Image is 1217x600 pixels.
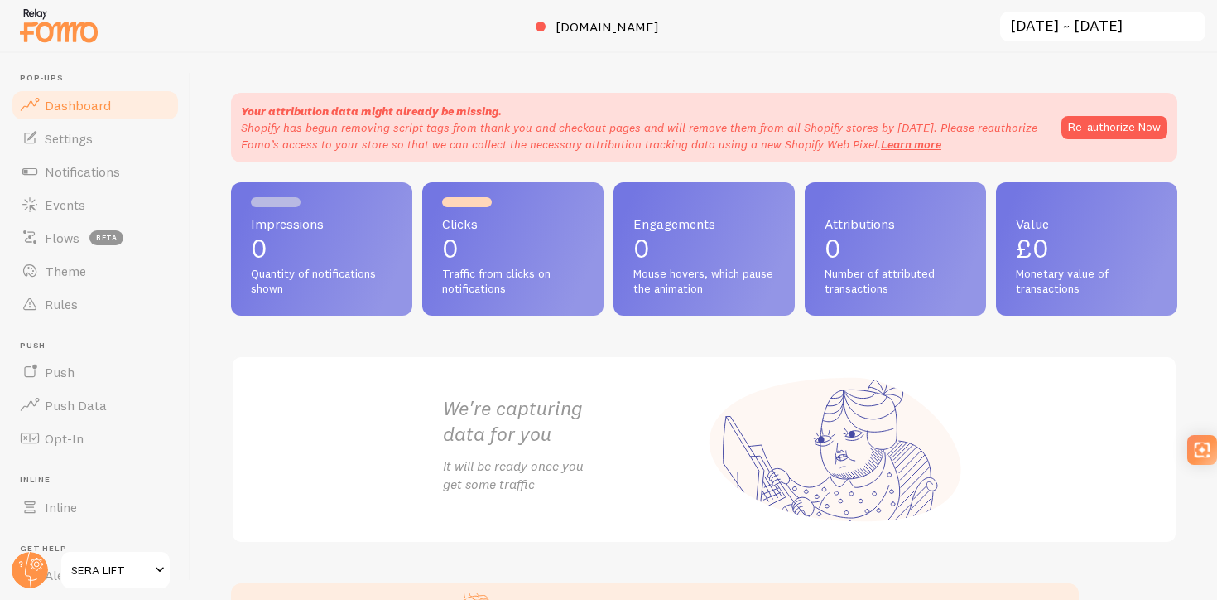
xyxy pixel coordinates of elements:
[45,499,77,515] span: Inline
[633,235,775,262] p: 0
[825,267,966,296] span: Number of attributed transactions
[10,122,180,155] a: Settings
[89,230,123,245] span: beta
[20,544,180,554] span: Get Help
[17,4,100,46] img: fomo-relay-logo-orange.svg
[251,235,392,262] p: 0
[10,356,180,389] a: Push
[1016,217,1157,230] span: Value
[10,221,180,254] a: Flows beta
[241,104,502,119] strong: Your attribution data might already be missing.
[881,137,941,152] a: Learn more
[45,163,120,180] span: Notifications
[45,196,85,213] span: Events
[1016,232,1049,264] span: £0
[1016,267,1157,296] span: Monetary value of transactions
[10,188,180,221] a: Events
[45,230,79,246] span: Flows
[1061,116,1167,139] button: Re-authorize Now
[10,288,180,321] a: Rules
[45,430,84,447] span: Opt-In
[825,235,966,262] p: 0
[10,254,180,288] a: Theme
[825,217,966,230] span: Attributions
[10,155,180,188] a: Notifications
[10,422,180,455] a: Opt-In
[20,73,180,84] span: Pop-ups
[71,560,150,580] span: SERA LIFT
[251,217,392,230] span: Impressions
[10,491,180,524] a: Inline
[10,389,180,422] a: Push Data
[442,217,584,230] span: Clicks
[20,341,180,351] span: Push
[442,267,584,296] span: Traffic from clicks on notifications
[60,550,171,590] a: SERA LIFT
[443,457,705,495] p: It will be ready once you get some traffic
[443,395,705,447] h2: We're capturing data for you
[45,296,78,312] span: Rules
[241,119,1045,152] p: Shopify has begun removing script tags from thank you and checkout pages and will remove them fro...
[633,217,775,230] span: Engagements
[45,130,93,147] span: Settings
[20,475,180,486] span: Inline
[10,89,180,122] a: Dashboard
[633,267,775,296] span: Mouse hovers, which pause the animation
[45,97,111,114] span: Dashboard
[442,235,584,262] p: 0
[45,397,107,414] span: Push Data
[45,263,86,279] span: Theme
[251,267,392,296] span: Quantity of notifications shown
[45,364,75,380] span: Push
